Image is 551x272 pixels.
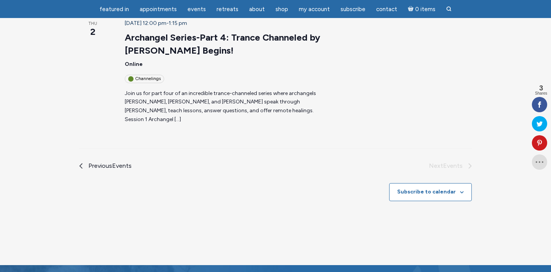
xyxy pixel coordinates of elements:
span: About [249,6,265,13]
span: Events [187,6,206,13]
a: Subscribe [336,2,370,17]
time: - [125,20,187,26]
a: Previous Events [79,161,132,171]
a: Cart0 items [403,1,440,17]
span: featured in [99,6,129,13]
div: Channelings [125,75,164,83]
i: Cart [408,6,415,13]
a: featured in [95,2,134,17]
a: Shop [271,2,293,17]
span: Previous [88,161,132,171]
span: My Account [299,6,330,13]
span: Shares [535,92,547,95]
a: Appointments [135,2,181,17]
span: Retreats [217,6,238,13]
span: Contact [376,6,397,13]
span: Appointments [140,6,177,13]
a: Retreats [212,2,243,17]
a: About [245,2,269,17]
a: My Account [294,2,334,17]
span: 3 [535,85,547,92]
span: [DATE] 12:00 pm [125,20,166,26]
a: Events [183,2,210,17]
a: Contact [372,2,402,17]
span: 0 items [415,7,435,12]
span: Online [125,61,143,67]
span: Shop [275,6,288,13]
span: Subscribe [341,6,365,13]
span: Thu [79,21,106,27]
span: 2 [79,25,106,38]
a: Archangel Series-Part 4: Trance Channeled by [PERSON_NAME] Begins! [125,32,320,56]
span: Events [112,162,132,169]
span: 1:15 pm [169,20,187,26]
p: Join us for part four of an incredible trance-channeled series where archangels [PERSON_NAME], [P... [125,89,323,124]
button: Subscribe to calendar [397,188,456,195]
